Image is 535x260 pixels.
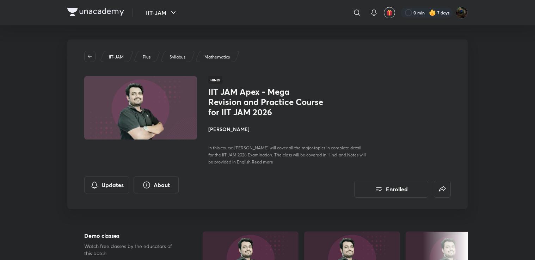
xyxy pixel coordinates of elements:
a: Company Logo [67,8,124,18]
p: Mathematics [204,54,230,60]
img: Company Logo [67,8,124,16]
img: avatar [386,10,393,16]
button: false [434,181,451,198]
p: Watch free classes by the educators of this batch [84,243,180,257]
img: streak [429,9,436,16]
span: In this course [PERSON_NAME] will cover all the major topics in complete detail for the IIT JAM 2... [208,145,366,165]
img: Thumbnail [83,75,198,140]
img: Shubham Deshmukh [456,7,468,19]
span: Hindi [208,76,222,84]
p: IIT-JAM [109,54,124,60]
h5: Demo classes [84,231,180,240]
a: Mathematics [203,54,231,60]
button: About [134,177,179,193]
p: Plus [143,54,150,60]
a: Syllabus [168,54,187,60]
button: avatar [384,7,395,18]
p: Syllabus [170,54,185,60]
button: IIT-JAM [142,6,182,20]
a: Plus [142,54,152,60]
a: IIT-JAM [108,54,125,60]
h4: [PERSON_NAME] [208,125,366,133]
button: Enrolled [354,181,428,198]
h1: IIT JAM Apex - Mega Revision and Practice Course for IIT JAM 2026 [208,87,324,117]
span: Read more [252,159,273,165]
button: Updates [84,177,129,193]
